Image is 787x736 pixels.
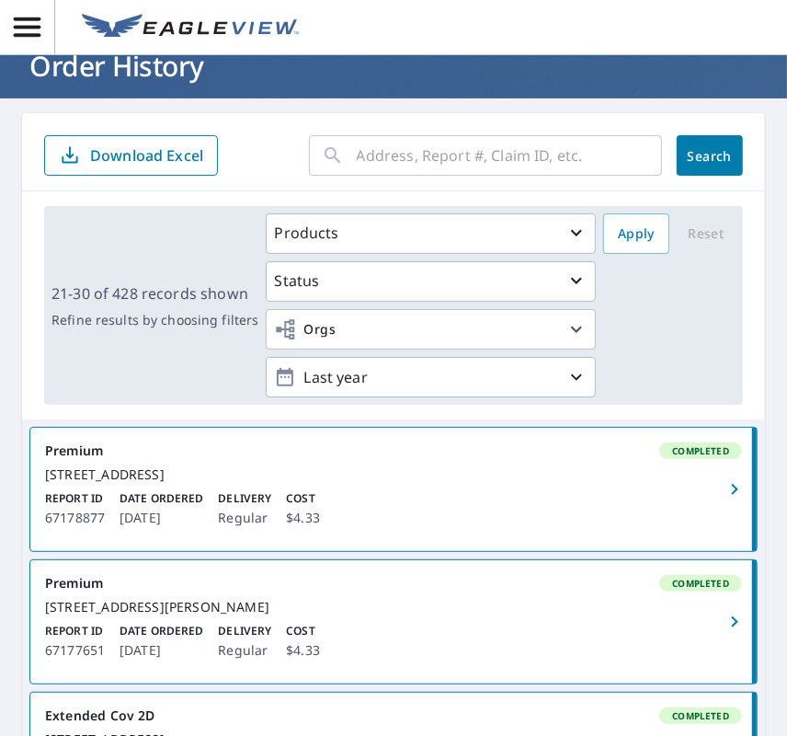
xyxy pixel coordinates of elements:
a: EV Logo [71,3,310,52]
p: Refine results by choosing filters [51,312,258,328]
p: $4.33 [286,639,320,661]
span: Completed [661,709,740,722]
button: Search [677,135,743,176]
p: Date Ordered [120,490,203,507]
p: $4.33 [286,507,320,529]
p: Report ID [45,490,105,507]
button: Orgs [266,309,596,350]
p: Regular [218,639,271,661]
p: Cost [286,623,320,639]
p: Date Ordered [120,623,203,639]
p: 67178877 [45,507,105,529]
p: Delivery [218,623,271,639]
span: Apply [618,223,655,246]
input: Address, Report #, Claim ID, etc. [357,130,662,181]
p: [DATE] [120,639,203,661]
p: Last year [296,362,565,394]
div: [STREET_ADDRESS][PERSON_NAME] [45,599,742,615]
button: Download Excel [44,135,218,176]
p: [DATE] [120,507,203,529]
span: Completed [661,577,740,590]
div: Premium [45,575,742,592]
button: Products [266,213,596,254]
p: Regular [218,507,271,529]
p: Download Excel [90,145,203,166]
p: Cost [286,490,320,507]
img: EV Logo [82,14,299,41]
span: Completed [661,444,740,457]
p: 67177651 [45,639,105,661]
div: Premium [45,443,742,459]
div: Extended Cov 2D [45,707,742,724]
span: Search [691,147,728,165]
a: PremiumCompleted[STREET_ADDRESS][PERSON_NAME]Report ID67177651Date Ordered[DATE]DeliveryRegularCo... [30,560,757,684]
p: Report ID [45,623,105,639]
a: PremiumCompleted[STREET_ADDRESS]Report ID67178877Date Ordered[DATE]DeliveryRegularCost$4.33 [30,428,757,551]
p: Status [274,270,319,292]
button: Apply [603,213,669,254]
button: Status [266,261,596,302]
div: [STREET_ADDRESS] [45,466,742,483]
span: Orgs [274,318,336,341]
h1: Order History [22,47,765,85]
p: 21-30 of 428 records shown [51,282,258,305]
button: Last year [266,357,596,397]
p: Products [274,222,338,244]
p: Delivery [218,490,271,507]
